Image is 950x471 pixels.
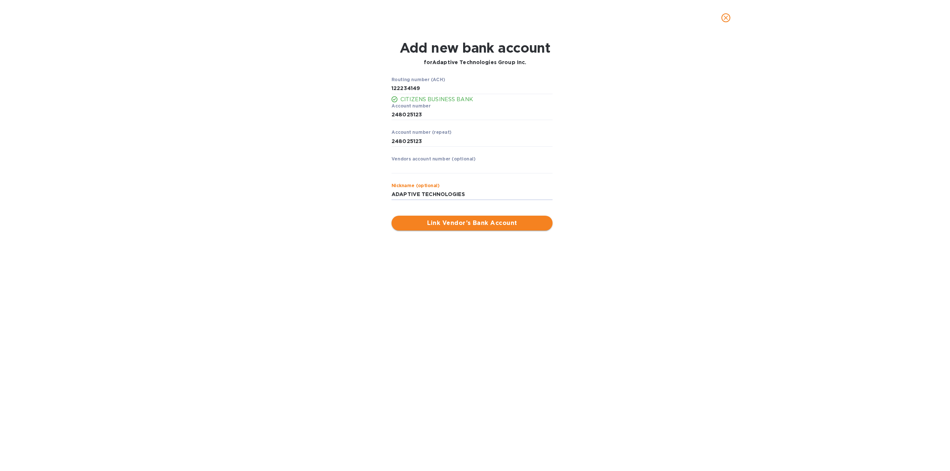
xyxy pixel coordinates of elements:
[392,104,430,108] label: Account number
[424,59,527,65] b: for Adaptive Technologies Group Inc.
[392,130,452,135] label: Account number (repeat)
[397,219,547,228] span: Link Vendor’s Bank Account
[392,157,475,162] label: Vendors account number (optional)
[400,40,551,56] h1: Add new bank account
[400,96,553,103] p: CITIZENS BUSINESS BANK
[392,216,553,230] button: Link Vendor’s Bank Account
[392,184,440,188] label: Nickname (optional)
[392,77,445,82] label: Routing number (ACH)
[717,9,735,27] button: close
